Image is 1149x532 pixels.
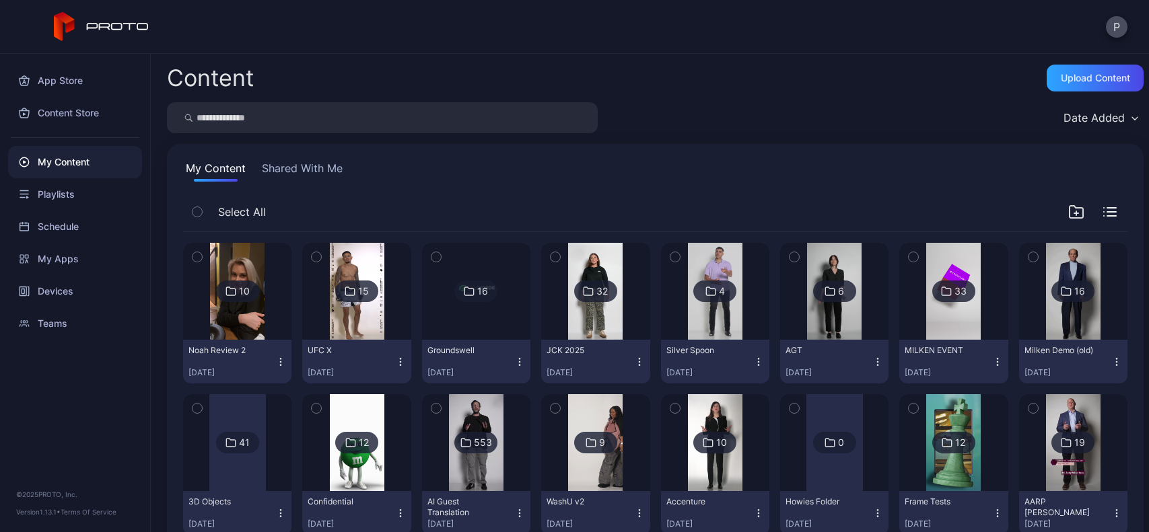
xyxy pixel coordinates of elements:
[1057,102,1144,133] button: Date Added
[1074,285,1085,297] div: 16
[666,367,753,378] div: [DATE]
[8,146,142,178] a: My Content
[1024,345,1099,356] div: Milken Demo (old)
[666,345,740,356] div: Silver Spoon
[1024,519,1111,529] div: [DATE]
[8,65,142,97] a: App Store
[308,367,394,378] div: [DATE]
[61,508,116,516] a: Terms Of Service
[838,285,844,297] div: 6
[308,496,382,507] div: Confidential
[1106,16,1127,38] button: P
[786,496,860,507] div: Howies Folder
[427,519,514,529] div: [DATE]
[422,340,530,383] button: Groundswell[DATE]
[905,496,979,507] div: Frame Tests
[786,345,860,356] div: AGT
[905,519,991,529] div: [DATE]
[16,489,134,500] div: © 2025 PROTO, Inc.
[716,436,727,449] div: 10
[838,436,844,449] div: 0
[955,436,965,449] div: 12
[302,340,411,383] button: UFC X[DATE]
[1024,367,1111,378] div: [DATE]
[8,178,142,211] a: Playlists
[8,275,142,307] a: Devices
[719,285,725,297] div: 4
[899,340,1008,383] button: MILKEN EVENT[DATE]
[477,285,488,297] div: 16
[786,519,872,529] div: [DATE]
[427,345,501,356] div: Groundswell
[541,340,650,383] button: JCK 2025[DATE]
[427,496,501,518] div: AI Guest Translation
[547,367,633,378] div: [DATE]
[358,285,369,297] div: 15
[188,345,263,356] div: Noah Review 2
[183,160,248,182] button: My Content
[308,345,382,356] div: UFC X
[1064,111,1125,124] div: Date Added
[661,340,769,383] button: Silver Spoon[DATE]
[8,243,142,275] a: My Apps
[1047,65,1144,91] button: Upload Content
[599,436,605,449] div: 9
[16,508,61,516] span: Version 1.13.1 •
[905,345,979,356] div: MILKEN EVENT
[183,340,291,383] button: Noah Review 2[DATE]
[1019,340,1127,383] button: Milken Demo (old)[DATE]
[547,496,621,507] div: WashU v2
[308,519,394,529] div: [DATE]
[666,496,740,507] div: Accenture
[596,285,608,297] div: 32
[1024,496,1099,518] div: AARP Andy
[1061,73,1130,83] div: Upload Content
[8,211,142,243] a: Schedule
[188,367,275,378] div: [DATE]
[8,97,142,129] a: Content Store
[8,307,142,340] a: Teams
[239,436,250,449] div: 41
[167,67,254,89] div: Content
[188,496,263,507] div: 3D Objects
[666,519,753,529] div: [DATE]
[427,367,514,378] div: [DATE]
[188,519,275,529] div: [DATE]
[239,285,250,297] div: 10
[954,285,967,297] div: 33
[218,204,266,220] span: Select All
[905,367,991,378] div: [DATE]
[359,436,369,449] div: 12
[259,160,345,182] button: Shared With Me
[786,367,872,378] div: [DATE]
[547,345,621,356] div: JCK 2025
[1074,436,1085,449] div: 19
[780,340,889,383] button: AGT[DATE]
[474,436,492,449] div: 553
[547,519,633,529] div: [DATE]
